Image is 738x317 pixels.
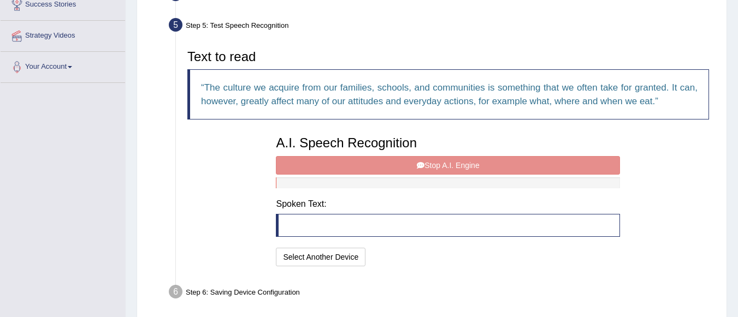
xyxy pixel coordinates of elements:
h3: Text to read [187,50,709,64]
q: The culture we acquire from our families, schools, and communities is something that we often tak... [201,82,698,106]
a: Your Account [1,52,125,79]
h4: Spoken Text: [276,199,620,209]
h3: A.I. Speech Recognition [276,136,620,150]
button: Select Another Device [276,248,365,266]
div: Step 5: Test Speech Recognition [164,15,722,39]
div: Step 6: Saving Device Configuration [164,282,722,306]
a: Strategy Videos [1,21,125,48]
